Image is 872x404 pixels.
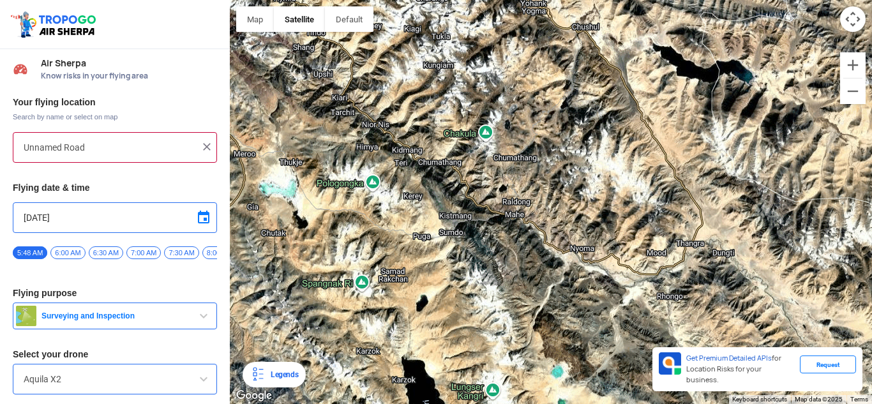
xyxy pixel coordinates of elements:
[659,352,681,375] img: Premium APIs
[686,354,772,363] span: Get Premium Detailed APIs
[266,367,298,382] div: Legends
[13,246,47,259] span: 5:48 AM
[795,396,843,403] span: Map data ©2025
[681,352,800,386] div: for Location Risks for your business.
[13,61,28,77] img: Risk Scores
[850,396,868,403] a: Terms
[13,98,217,107] h3: Your flying location
[233,387,275,404] img: Google
[233,387,275,404] a: Open this area in Google Maps (opens a new window)
[126,246,161,259] span: 7:00 AM
[202,246,237,259] span: 8:00 AM
[840,6,866,32] button: Map camera controls
[13,183,217,192] h3: Flying date & time
[840,52,866,78] button: Zoom in
[24,140,197,155] input: Search your flying location
[236,6,274,32] button: Show street map
[89,246,123,259] span: 6:30 AM
[274,6,325,32] button: Show satellite imagery
[732,395,787,404] button: Keyboard shortcuts
[200,140,213,153] img: ic_close.png
[24,210,206,225] input: Select Date
[41,71,217,81] span: Know risks in your flying area
[24,371,206,387] input: Search by name or Brand
[50,246,85,259] span: 6:00 AM
[13,350,217,359] h3: Select your drone
[16,306,36,326] img: survey.png
[13,112,217,122] span: Search by name or select on map
[800,355,856,373] div: Request
[164,246,199,259] span: 7:30 AM
[13,288,217,297] h3: Flying purpose
[840,79,866,104] button: Zoom out
[41,58,217,68] span: Air Sherpa
[36,311,196,321] span: Surveying and Inspection
[10,10,100,39] img: ic_tgdronemaps.svg
[250,367,266,382] img: Legends
[13,303,217,329] button: Surveying and Inspection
